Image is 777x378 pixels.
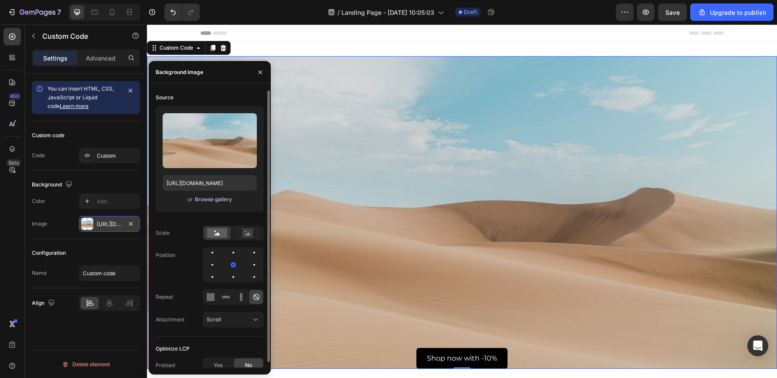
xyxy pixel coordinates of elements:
button: Save [658,3,687,21]
div: Preload [156,361,175,369]
p: Advanced [86,54,116,63]
button: Upgrade to publish [690,3,774,21]
button: Scroll [203,312,264,327]
div: [URL][DOMAIN_NAME] [97,220,122,228]
div: Background image [156,68,203,76]
div: Attachment [156,316,184,324]
p: 7 [57,7,61,17]
div: Undo/Redo [164,3,200,21]
span: You can insert HTML, CSS, JavaScript or Liquid code [48,85,114,109]
div: Optimize LCP [156,345,190,353]
div: Custom code [32,132,65,139]
div: Custom Code [11,20,48,27]
div: 450 [8,93,21,100]
div: Repeat [156,293,173,301]
span: Landing Page - [DATE] 10:05:03 [341,8,434,17]
div: Source [156,94,174,101]
span: No [245,361,252,369]
div: Code [32,152,45,159]
div: Configuration [32,249,66,257]
div: Add... [97,198,138,206]
div: Upgrade to publish [698,8,766,17]
div: Custom [97,152,138,160]
button: Delete element [32,358,140,371]
div: Scale [156,229,170,237]
span: or [187,194,193,205]
div: Name [32,269,47,277]
button: 7 [3,3,65,21]
input: https://example.com/image.jpg [163,175,257,191]
span: / [337,8,340,17]
img: preview-image [163,113,257,168]
a: Shop now with -10% [269,324,361,344]
div: Align [32,297,57,309]
div: Position [156,251,175,259]
span: Save [665,9,680,16]
div: Image [32,220,47,228]
p: Custom Code [42,31,116,41]
button: Browse gallery [194,195,232,204]
div: Beta [7,159,21,166]
span: Scroll [207,316,221,323]
div: Delete element [62,359,110,370]
div: Background [32,179,74,191]
div: Browse gallery [195,196,232,203]
iframe: Design area [147,24,777,378]
span: Draft [464,8,477,16]
div: Open Intercom Messenger [747,335,768,356]
span: Yes [214,361,222,369]
a: Learn more [60,103,89,109]
p: Settings [43,54,68,63]
div: Color [32,197,45,205]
